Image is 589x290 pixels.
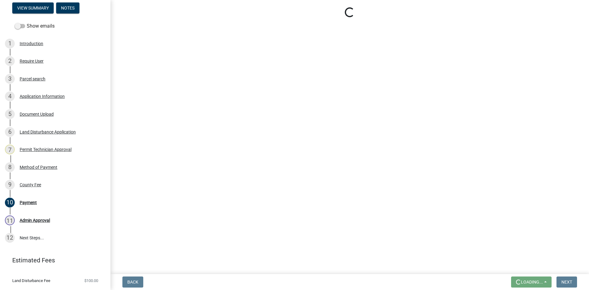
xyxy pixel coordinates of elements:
[5,145,15,154] div: 7
[5,109,15,119] div: 5
[521,280,543,284] span: Loading...
[12,279,50,283] span: Land Disturbance Fee
[5,180,15,190] div: 9
[122,276,143,288] button: Back
[5,162,15,172] div: 8
[56,2,79,14] button: Notes
[84,279,98,283] span: $100.00
[5,254,101,266] a: Estimated Fees
[56,6,79,11] wm-modal-confirm: Notes
[20,218,50,222] div: Admin Approval
[5,91,15,101] div: 4
[556,276,577,288] button: Next
[5,74,15,84] div: 3
[20,41,43,46] div: Introduction
[20,77,45,81] div: Parcel search
[511,276,552,288] button: Loading...
[127,280,138,284] span: Back
[15,22,55,30] label: Show emails
[12,6,54,11] wm-modal-confirm: Summary
[20,147,71,152] div: Permit Technician Approval
[20,165,57,169] div: Method of Payment
[5,233,15,243] div: 12
[20,94,65,99] div: Application Information
[20,59,44,63] div: Require User
[12,2,54,14] button: View Summary
[5,127,15,137] div: 6
[5,215,15,225] div: 11
[20,112,54,116] div: Document Upload
[20,130,76,134] div: Land Disturbance Application
[5,56,15,66] div: 2
[5,39,15,48] div: 1
[561,280,572,284] span: Next
[20,200,37,205] div: Payment
[5,198,15,207] div: 10
[20,183,41,187] div: County Fee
